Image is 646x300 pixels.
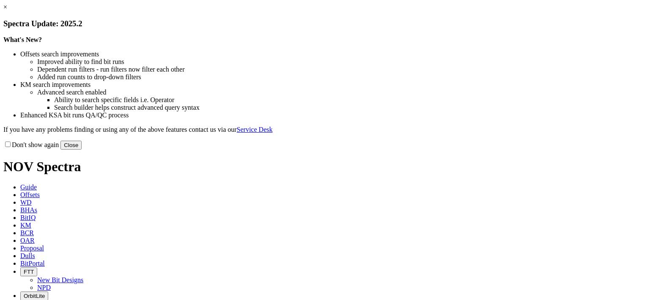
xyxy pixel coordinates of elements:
span: Offsets [20,191,40,198]
li: Enhanced KSA bit runs QA/QC process [20,111,643,119]
li: KM search improvements [20,81,643,89]
li: Added run counts to drop-down filters [37,73,643,81]
span: OrbitLite [24,293,45,299]
span: Proposal [20,244,44,252]
label: Don't show again [3,141,59,148]
a: New Bit Designs [37,276,83,283]
a: × [3,3,7,11]
li: Ability to search specific fields i.e. Operator [54,96,643,104]
span: BHAs [20,206,37,214]
li: Advanced search enabled [37,89,643,96]
li: Search builder helps construct advanced query syntax [54,104,643,111]
strong: What's New? [3,36,42,43]
a: NPD [37,284,51,291]
span: FTT [24,269,34,275]
h1: NOV Spectra [3,159,643,175]
span: Dulls [20,252,35,259]
span: BCR [20,229,34,236]
span: Guide [20,183,37,191]
span: BitPortal [20,260,45,267]
button: Close [60,141,82,150]
p: If you have any problems finding or using any of the above features contact us via our [3,126,643,133]
li: Dependent run filters - run filters now filter each other [37,66,643,73]
span: WD [20,199,32,206]
span: KM [20,222,31,229]
span: BitIQ [20,214,36,221]
li: Improved ability to find bit runs [37,58,643,66]
h3: Spectra Update: 2025.2 [3,19,643,28]
a: Service Desk [237,126,273,133]
input: Don't show again [5,142,11,147]
li: Offsets search improvements [20,50,643,58]
span: OAR [20,237,35,244]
